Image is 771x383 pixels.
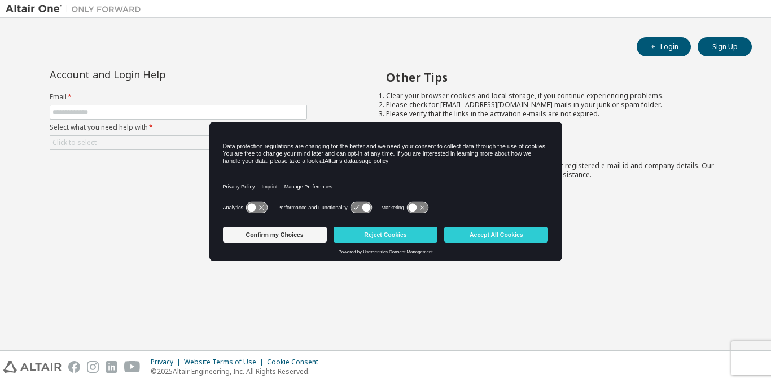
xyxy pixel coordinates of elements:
[6,3,147,15] img: Altair One
[106,361,117,373] img: linkedin.svg
[151,358,184,367] div: Privacy
[386,91,732,100] li: Clear your browser cookies and local storage, if you continue experiencing problems.
[87,361,99,373] img: instagram.svg
[3,361,62,373] img: altair_logo.svg
[698,37,752,56] button: Sign Up
[124,361,141,373] img: youtube.svg
[267,358,325,367] div: Cookie Consent
[386,70,732,85] h2: Other Tips
[50,123,307,132] label: Select what you need help with
[68,361,80,373] img: facebook.svg
[386,109,732,118] li: Please verify that the links in the activation e-mails are not expired.
[50,70,256,79] div: Account and Login Help
[50,93,307,102] label: Email
[52,138,97,147] div: Click to select
[151,367,325,376] p: © 2025 Altair Engineering, Inc. All Rights Reserved.
[637,37,691,56] button: Login
[184,358,267,367] div: Website Terms of Use
[386,100,732,109] li: Please check for [EMAIL_ADDRESS][DOMAIN_NAME] mails in your junk or spam folder.
[50,136,306,149] div: Click to select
